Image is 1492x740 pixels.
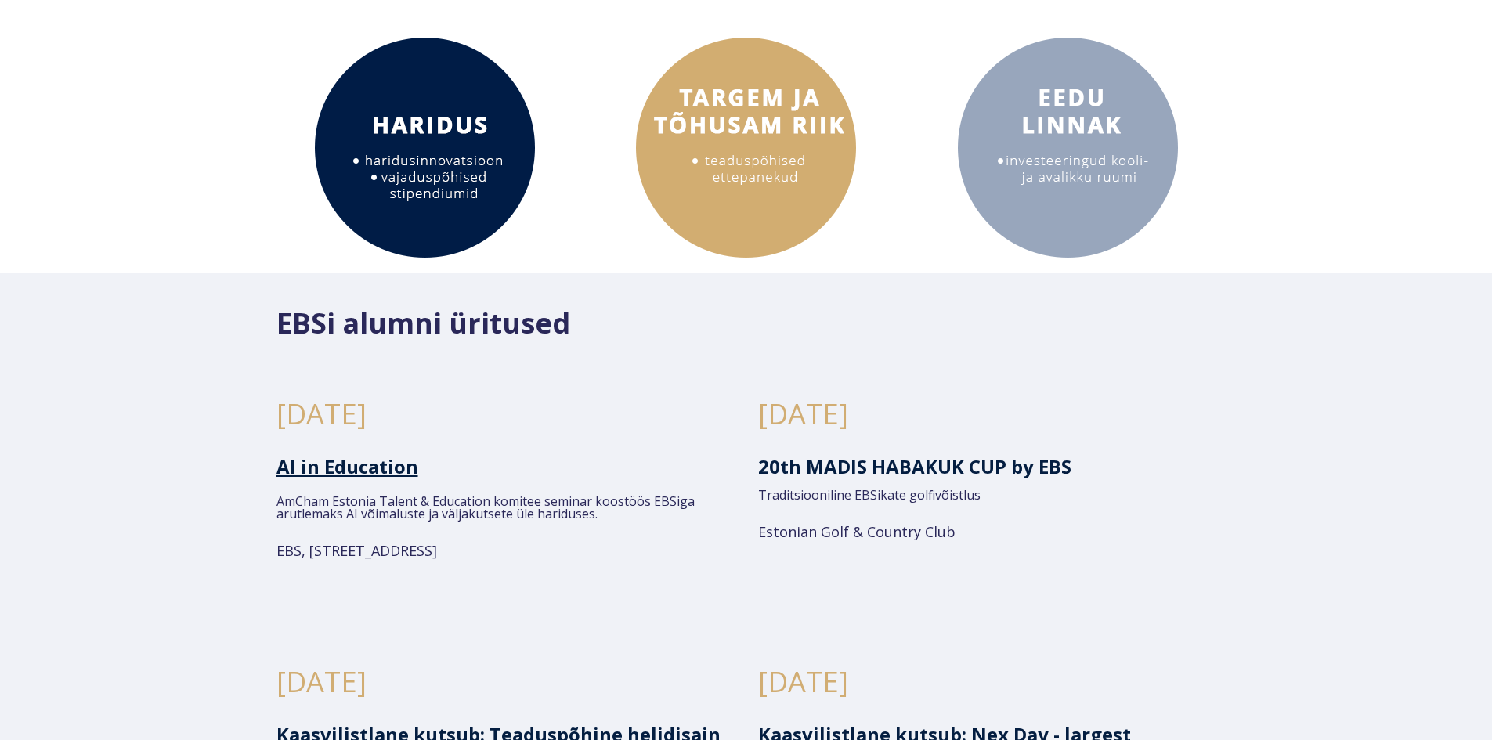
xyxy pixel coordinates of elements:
[276,539,735,564] h2: EBS, [STREET_ADDRESS]
[276,662,367,701] span: [DATE]
[758,662,848,701] span: [DATE]
[758,486,981,504] span: Traditsiooniline EBSikate golfivõistlus
[628,30,863,265] img: Ettevõtlus 3
[307,30,542,265] img: Haridus 4
[950,30,1185,265] img: EEDU 3
[276,395,367,433] span: [DATE]
[758,453,1071,479] span: 20th MADIS HABAKUK CUP by EBS
[758,520,1216,545] h2: Estonian Golf & Country Club
[758,395,848,433] span: [DATE]
[276,453,418,479] a: AI in Education
[758,460,1071,478] a: 20th MADIS HABAKUK CUP by EBS
[276,493,695,522] span: AmCham Estonia Talent & Education komitee seminar koostöös EBSiga arutlemaks AI võimaluste ja väl...
[276,307,1216,340] h2: EBSi alumni üritused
